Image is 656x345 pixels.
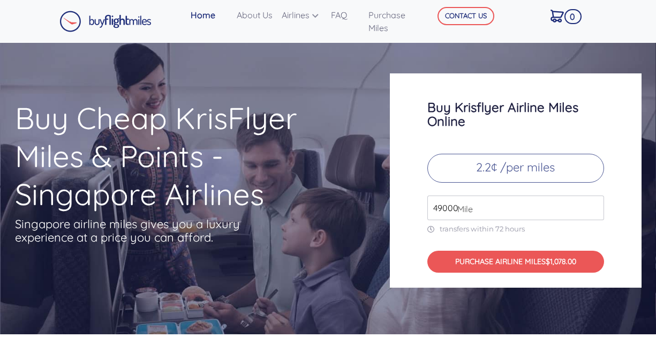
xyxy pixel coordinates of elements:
[232,4,277,26] a: About Us
[59,8,152,35] a: Buy Flight Miles Logo
[427,224,604,234] p: transfers within 72 hours
[546,4,579,27] a: 0
[277,4,327,26] a: Airlines
[452,202,473,215] span: Mile
[438,7,494,25] button: CONTACT US
[427,154,604,183] p: 2.2¢ /per miles
[546,257,576,266] span: $1,078.00
[551,10,564,22] img: Cart
[327,4,364,26] a: FAQ
[427,251,604,273] button: PURCHASE AIRLINE MILES$1,078.00
[364,4,423,39] a: Purchase Miles
[186,4,232,26] a: Home
[427,100,604,128] h3: Buy Krisflyer Airline Miles Online
[564,9,581,24] span: 0
[15,217,256,244] p: Singapore airline miles gives you a luxury experience at a price you can afford.
[59,11,152,32] img: Buy Flight Miles Logo
[15,99,348,213] h1: Buy Cheap KrisFlyer Miles & Points - Singapore Airlines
